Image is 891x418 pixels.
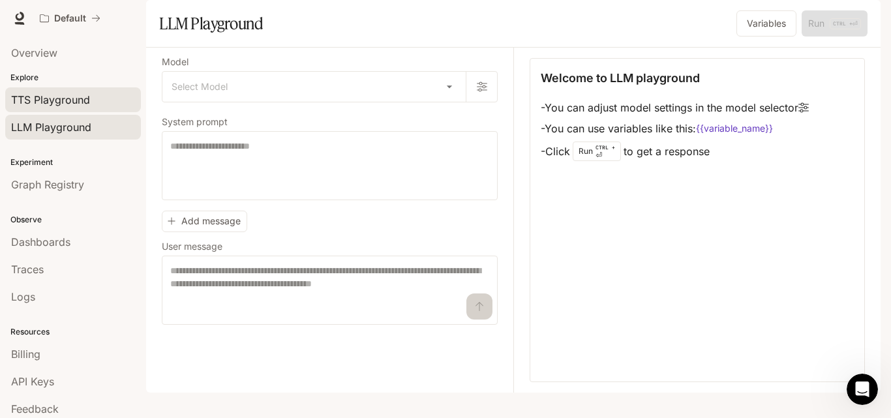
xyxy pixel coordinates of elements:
[172,80,228,93] span: Select Model
[162,57,189,67] p: Model
[541,139,809,164] li: - Click to get a response
[847,374,878,405] iframe: Intercom live chat
[159,10,263,37] h1: LLM Playground
[54,13,86,24] p: Default
[596,143,615,159] p: ⏎
[162,242,222,251] p: User message
[596,143,615,151] p: CTRL +
[162,117,228,127] p: System prompt
[34,5,106,31] button: All workspaces
[573,142,621,161] div: Run
[541,118,809,139] li: - You can use variables like this:
[736,10,796,37] button: Variables
[541,69,700,87] p: Welcome to LLM playground
[162,211,247,232] button: Add message
[696,122,773,135] code: {{variable_name}}
[541,97,809,118] li: - You can adjust model settings in the model selector
[162,72,466,102] div: Select Model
